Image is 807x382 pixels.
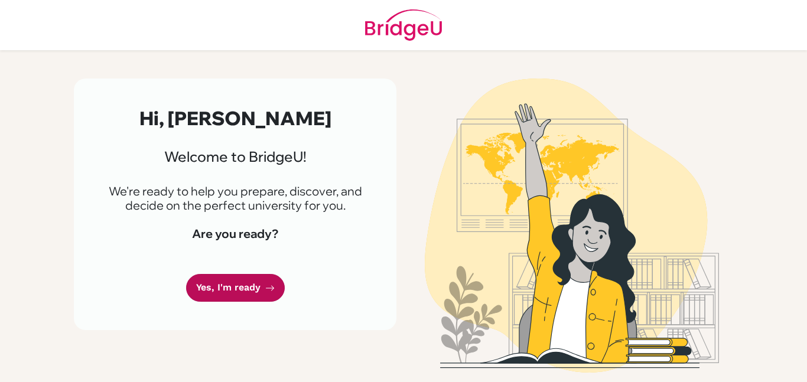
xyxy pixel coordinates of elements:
p: We're ready to help you prepare, discover, and decide on the perfect university for you. [102,184,368,213]
h2: Hi, [PERSON_NAME] [102,107,368,129]
h4: Are you ready? [102,227,368,241]
a: Yes, I'm ready [186,274,285,302]
h3: Welcome to BridgeU! [102,148,368,165]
